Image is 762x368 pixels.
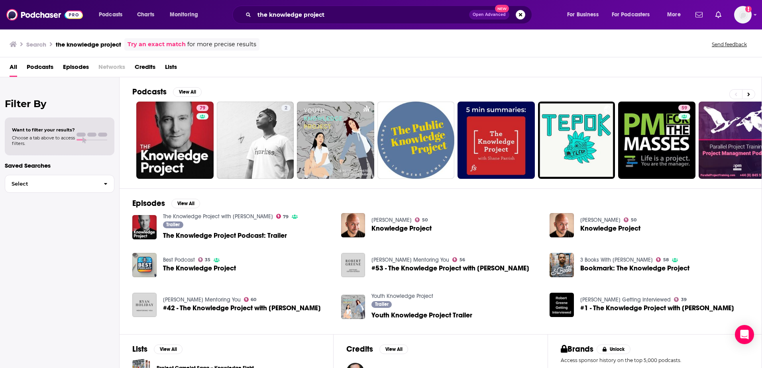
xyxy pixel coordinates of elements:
[165,61,177,77] a: Lists
[371,256,449,263] a: Robert Greene Mentoring You
[283,215,289,219] span: 79
[205,258,210,262] span: 35
[580,296,671,303] a: Robert Greene Getting Interviewed
[681,298,687,301] span: 39
[550,293,574,317] a: #1 - The Knowledge Project with Shane Parrish
[171,199,200,208] button: View All
[98,61,125,77] span: Networks
[132,87,167,97] h2: Podcasts
[681,104,687,112] span: 59
[712,8,725,22] a: Show notifications dropdown
[254,8,469,21] input: Search podcasts, credits, & more...
[460,258,465,262] span: 56
[5,181,97,186] span: Select
[135,61,155,77] a: Credits
[5,175,114,193] button: Select
[137,9,154,20] span: Charts
[187,40,256,49] span: for more precise results
[371,265,529,272] span: #53 - The Knowledge Project with [PERSON_NAME]
[198,257,211,262] a: 35
[656,257,669,262] a: 58
[580,305,734,311] a: #1 - The Knowledge Project with Shane Parrish
[132,198,200,208] a: EpisodesView All
[93,8,133,21] button: open menu
[173,87,202,97] button: View All
[26,41,46,48] h3: Search
[550,253,574,277] img: Bookmark: The Knowledge Project
[163,305,321,311] a: #42 - The Knowledge Project with Shane Parrish
[132,215,157,239] a: The Knowledge Project Podcast: Trailer
[132,344,147,354] h2: Lists
[128,40,186,49] a: Try an exact match
[667,9,681,20] span: More
[580,225,640,232] a: Knowledge Project
[709,41,749,48] button: Send feedback
[99,9,122,20] span: Podcasts
[341,295,365,319] img: Youth Knowledge Project Trailer
[163,256,195,263] a: Best Podcast
[63,61,89,77] a: Episodes
[164,8,208,21] button: open menu
[371,225,432,232] a: Knowledge Project
[163,213,273,220] a: The Knowledge Project with Shane Parrish
[495,5,509,12] span: New
[371,265,529,272] a: #53 - The Knowledge Project with Shane Parrish
[166,222,180,227] span: Trailer
[244,297,257,302] a: 60
[662,8,691,21] button: open menu
[341,213,365,237] img: Knowledge Project
[597,345,630,354] button: Unlock
[200,104,205,112] span: 79
[452,257,465,262] a: 56
[678,105,690,111] a: 59
[550,213,574,237] img: Knowledge Project
[341,253,365,277] img: #53 - The Knowledge Project with Shane Parrish
[163,232,287,239] a: The Knowledge Project Podcast: Trailer
[580,265,689,272] a: Bookmark: The Knowledge Project
[196,105,208,111] a: 79
[692,8,706,22] a: Show notifications dropdown
[607,8,662,21] button: open menu
[371,293,433,299] a: Youth Knowledge Project
[163,305,321,311] span: #42 - The Knowledge Project with [PERSON_NAME]
[132,344,183,354] a: ListsView All
[346,344,373,354] h2: Credits
[567,9,599,20] span: For Business
[612,9,650,20] span: For Podcasters
[132,293,157,317] a: #42 - The Knowledge Project with Shane Parrish
[735,325,754,344] div: Open Intercom Messenger
[745,6,752,12] svg: Add a profile image
[469,10,509,20] button: Open AdvancedNew
[132,8,159,21] a: Charts
[240,6,540,24] div: Search podcasts, credits, & more...
[276,214,289,219] a: 79
[10,61,17,77] span: All
[631,218,636,222] span: 50
[5,162,114,169] p: Saved Searches
[562,8,609,21] button: open menu
[346,344,408,354] a: CreditsView All
[5,98,114,110] h2: Filter By
[56,41,121,48] h3: the knowledge project
[163,296,241,303] a: Ryan Holiday Mentoring You
[136,102,214,179] a: 79
[163,265,236,272] a: The Knowledge Project
[27,61,53,77] span: Podcasts
[251,298,256,301] span: 60
[132,253,157,277] img: The Knowledge Project
[371,312,472,319] a: Youth Knowledge Project Trailer
[618,102,695,179] a: 59
[734,6,752,23] img: User Profile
